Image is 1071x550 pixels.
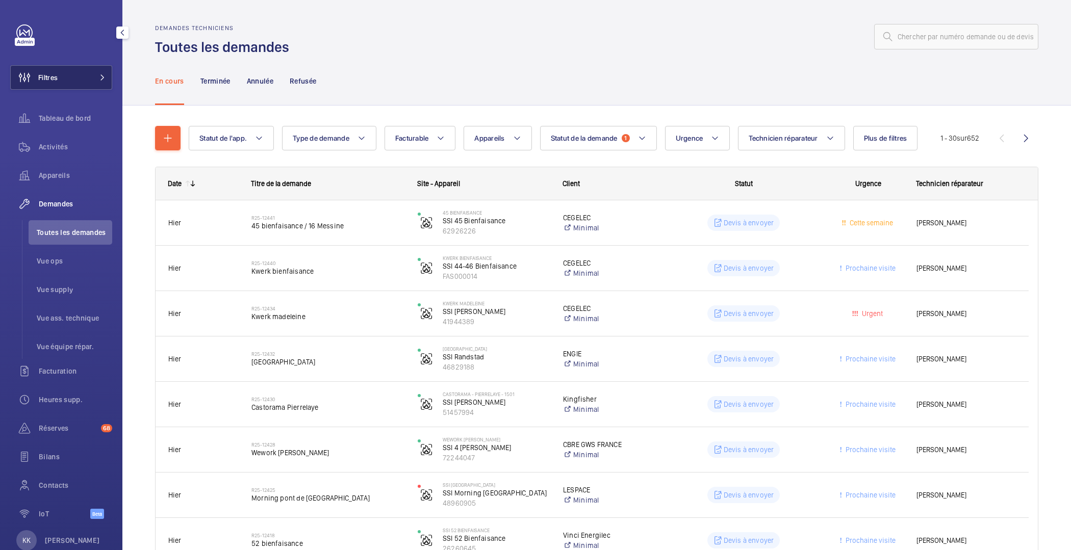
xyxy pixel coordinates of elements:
span: Urgent [860,309,883,318]
span: Réserves [39,423,97,433]
span: Cette semaine [848,219,893,227]
button: Type de demande [282,126,376,150]
span: [PERSON_NAME] [916,444,1016,456]
span: Prochaine visite [844,446,896,454]
img: fire_alarm.svg [420,217,432,229]
p: SSI Morning [GEOGRAPHIC_DATA] [443,488,550,498]
p: Devis à envoyer [724,263,774,273]
span: Technicien réparateur [916,179,983,188]
span: Urgence [855,179,881,188]
p: Terminée [200,76,231,86]
p: CEGELEC [563,213,654,223]
h2: R25-12430 [251,396,404,402]
h2: R25-12428 [251,441,404,448]
span: Prochaine visite [844,536,896,544]
p: WeWork [PERSON_NAME] [443,436,550,442]
p: SSI 45 Bienfaisance [443,216,550,226]
p: Devis à envoyer [724,490,774,500]
img: fire_alarm.svg [420,443,432,456]
span: Technicien réparateur [749,134,818,142]
span: Appareils [474,134,504,142]
span: Vue supply [37,284,112,295]
h2: R25-12440 [251,260,404,266]
h2: R25-12441 [251,215,404,221]
a: Minimal [563,268,654,278]
p: 45 Bienfaisance [443,209,550,216]
button: Appareils [464,126,531,150]
span: Hier [168,219,181,227]
span: Prochaine visite [844,355,896,363]
h2: Demandes techniciens [155,24,295,32]
a: Minimal [563,313,654,324]
span: Statut de la demande [551,134,618,142]
span: Contacts [39,480,112,490]
span: Prochaine visite [844,400,896,408]
p: SSI 4 [PERSON_NAME] [443,442,550,453]
img: fire_alarm.svg [420,489,432,501]
span: Urgence [676,134,703,142]
button: Facturable [385,126,456,150]
p: 51457994 [443,407,550,417]
p: SSI [PERSON_NAME] [443,306,550,317]
span: Vue ass. technique [37,313,112,323]
button: Filtres [10,65,112,90]
p: SSI [GEOGRAPHIC_DATA] [443,482,550,488]
button: Urgence [665,126,730,150]
p: Devis à envoyer [724,308,774,319]
span: Prochaine visite [844,264,896,272]
p: CEGELEC [563,303,654,313]
p: Annulée [247,76,273,86]
p: Refusée [290,76,316,86]
img: fire_alarm.svg [420,353,432,365]
p: CBRE GWS FRANCE [563,439,654,450]
span: Vue équipe répar. [37,342,112,352]
span: Kwerk bienfaisance [251,266,404,276]
span: Appareils [39,170,112,180]
span: Heures supp. [39,395,112,405]
span: [GEOGRAPHIC_DATA] [251,357,404,367]
span: Vue ops [37,256,112,266]
h2: R25-12425 [251,487,404,493]
p: Devis à envoyer [724,444,774,455]
span: Prochaine visite [844,491,896,499]
p: Kwerk Bienfaisance [443,255,550,261]
img: fire_alarm.svg [420,534,432,546]
span: Hier [168,446,181,454]
span: 1 - 30 652 [940,135,979,142]
span: Activités [39,142,112,152]
p: Devis à envoyer [724,399,774,409]
p: LESPACE [563,485,654,495]
span: [PERSON_NAME] [916,489,1016,501]
input: Chercher par numéro demande ou de devis [874,24,1038,49]
span: Filtres [38,72,58,83]
span: Facturable [395,134,429,142]
p: Kwerk Madeleine [443,300,550,306]
p: KK [22,535,31,545]
h2: R25-12434 [251,305,404,311]
span: Beta [90,509,104,519]
span: Toutes les demandes [37,227,112,238]
h2: R25-12418 [251,532,404,538]
h1: Toutes les demandes [155,38,295,57]
p: SSI [PERSON_NAME] [443,397,550,407]
span: Statut [735,179,753,188]
span: [PERSON_NAME] [916,217,1016,229]
p: En cours [155,76,184,86]
span: Hier [168,355,181,363]
span: 52 bienfaisance [251,538,404,548]
span: Hier [168,264,181,272]
a: Minimal [563,359,654,369]
p: 48960905 [443,498,550,508]
p: 72244047 [443,453,550,463]
img: fire_alarm.svg [420,398,432,410]
span: Hier [168,309,181,318]
span: [PERSON_NAME] [916,399,1016,410]
span: 1 [622,134,630,142]
button: Statut de la demande1 [540,126,657,150]
p: FAS000014 [443,271,550,281]
span: Demandes [39,199,112,209]
span: 68 [101,424,112,432]
span: Facturation [39,366,112,376]
p: Castorama - PIERRELAYE - 1501 [443,391,550,397]
span: Titre de la demande [251,179,311,188]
